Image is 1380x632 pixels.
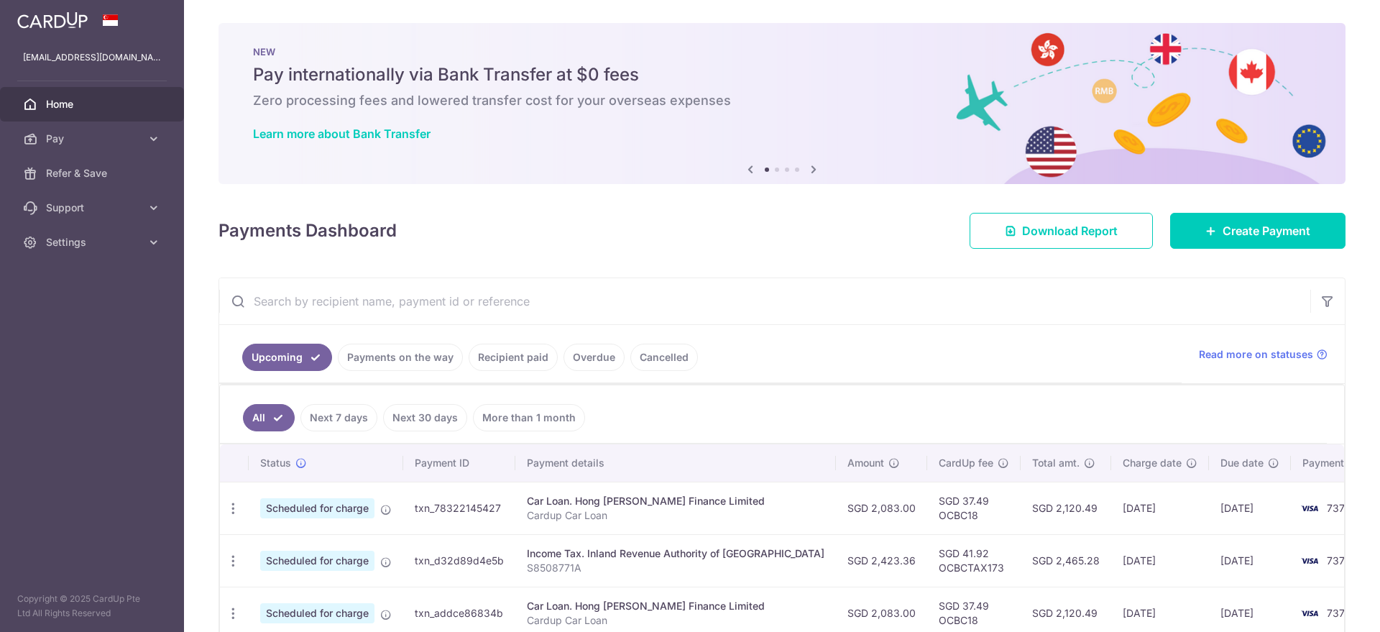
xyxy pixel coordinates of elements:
a: Overdue [563,344,625,371]
span: Create Payment [1223,222,1310,239]
h5: Pay internationally via Bank Transfer at $0 fees [253,63,1311,86]
a: Read more on statuses [1199,347,1328,362]
span: 7375 [1327,554,1351,567]
p: NEW [253,46,1311,58]
span: Due date [1220,456,1264,470]
td: SGD 2,120.49 [1021,482,1111,534]
span: Read more on statuses [1199,347,1313,362]
span: Refer & Save [46,166,141,180]
a: Next 30 days [383,404,467,431]
td: SGD 37.49 OCBC18 [927,482,1021,534]
td: [DATE] [1111,534,1209,587]
td: txn_d32d89d4e5b [403,534,515,587]
input: Search by recipient name, payment id or reference [219,278,1310,324]
td: SGD 41.92 OCBCTAX173 [927,534,1021,587]
td: [DATE] [1209,482,1291,534]
td: SGD 2,083.00 [836,482,927,534]
div: Income Tax. Inland Revenue Authority of [GEOGRAPHIC_DATA] [527,546,824,561]
a: Create Payment [1170,213,1345,249]
a: Next 7 days [300,404,377,431]
p: Cardup Car Loan [527,508,824,523]
a: Learn more about Bank Transfer [253,127,431,141]
span: Home [46,97,141,111]
h6: Zero processing fees and lowered transfer cost for your overseas expenses [253,92,1311,109]
span: 7375 [1327,502,1351,514]
a: Download Report [970,213,1153,249]
div: Car Loan. Hong [PERSON_NAME] Finance Limited [527,599,824,613]
span: Scheduled for charge [260,498,374,518]
span: Pay [46,132,141,146]
iframe: Opens a widget where you can find more information [1288,589,1366,625]
a: Payments on the way [338,344,463,371]
img: CardUp [17,12,88,29]
th: Payment ID [403,444,515,482]
span: Scheduled for charge [260,551,374,571]
span: Status [260,456,291,470]
span: Support [46,201,141,215]
img: Bank Card [1295,552,1324,569]
td: txn_78322145427 [403,482,515,534]
span: Settings [46,235,141,249]
td: SGD 2,423.36 [836,534,927,587]
td: [DATE] [1111,482,1209,534]
img: Bank transfer banner [218,23,1345,184]
span: CardUp fee [939,456,993,470]
a: Upcoming [242,344,332,371]
img: Bank Card [1295,500,1324,517]
p: S8508771A [527,561,824,575]
a: Cancelled [630,344,698,371]
span: Total amt. [1032,456,1080,470]
td: SGD 2,465.28 [1021,534,1111,587]
th: Payment details [515,444,836,482]
h4: Payments Dashboard [218,218,397,244]
td: [DATE] [1209,534,1291,587]
a: Recipient paid [469,344,558,371]
span: Amount [847,456,884,470]
span: Download Report [1022,222,1118,239]
span: Charge date [1123,456,1182,470]
p: Cardup Car Loan [527,613,824,628]
a: More than 1 month [473,404,585,431]
div: Car Loan. Hong [PERSON_NAME] Finance Limited [527,494,824,508]
span: Scheduled for charge [260,603,374,623]
a: All [243,404,295,431]
p: [EMAIL_ADDRESS][DOMAIN_NAME] [23,50,161,65]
